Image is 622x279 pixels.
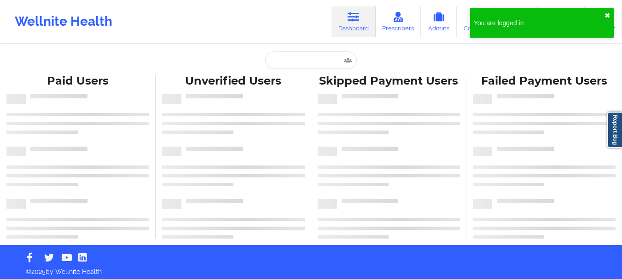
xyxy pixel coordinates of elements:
[457,6,495,37] a: Coaches
[607,112,622,148] a: Report Bug
[605,12,610,19] button: close
[19,261,603,276] p: © 2025 by Wellnite Health
[473,74,616,88] div: Failed Payment Users
[331,6,376,37] a: Dashboard
[474,18,605,28] div: You are logged in
[421,6,457,37] a: Admins
[318,74,460,88] div: Skipped Payment Users
[6,74,149,88] div: Paid Users
[162,74,305,88] div: Unverified Users
[376,6,421,37] a: Prescribers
